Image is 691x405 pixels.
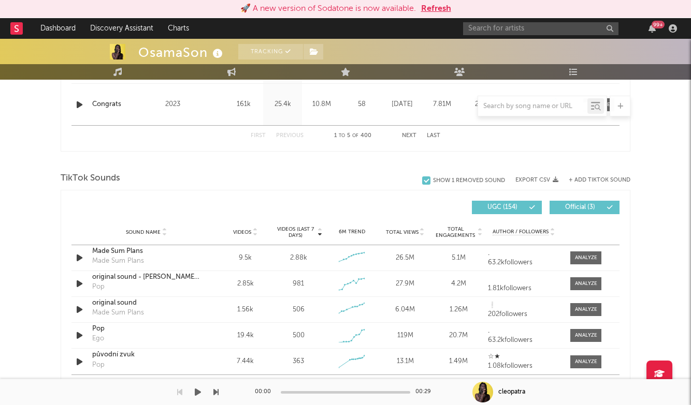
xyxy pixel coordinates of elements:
div: Made Sum Plans [92,256,144,266]
div: 1.08k followers [488,363,560,370]
span: Total Engagements [435,226,477,238]
button: Refresh [421,3,451,15]
a: ☆★ [488,353,560,361]
div: Ego [92,334,104,344]
button: First [251,133,266,139]
button: Next [402,133,416,139]
input: Search for artists [463,22,618,35]
a: Pop [92,324,200,334]
div: 5.1M [435,253,483,263]
div: 00:29 [415,386,436,398]
div: Made Sum Plans [92,308,144,318]
div: 981 [293,279,304,289]
button: Last [427,133,440,139]
div: 202 followers [488,311,560,318]
a: original sound [92,298,200,308]
div: 500 [293,331,305,341]
button: UGC(154) [472,201,542,214]
div: 119M [381,331,429,341]
div: 19.4k [221,331,269,341]
div: 2.85k [221,279,269,289]
div: 4.2M [435,279,483,289]
a: původní zvuk [92,350,200,360]
span: to [339,133,345,138]
button: Official(3) [550,201,620,214]
div: 26.5M [381,253,429,263]
span: Author / Followers [493,229,549,235]
div: 00:00 [255,386,276,398]
div: cleopatra [498,387,525,397]
span: Sound Name [126,229,161,235]
div: 63.2k followers [488,337,560,344]
span: Videos (last 7 days) [275,226,316,238]
div: 99 + [652,21,665,28]
div: 2.88k [290,253,307,263]
strong: ☆★ [488,353,500,360]
div: Pop [92,360,105,370]
div: 63.2k followers [488,259,560,266]
div: Pop [92,282,105,292]
span: of [352,133,358,138]
button: Previous [276,133,304,139]
div: 20.7M [435,331,483,341]
a: . [488,327,560,335]
div: Show 1 Removed Sound [433,177,505,184]
div: 363 [293,356,304,367]
span: Total Views [386,229,419,235]
input: Search by song name or URL [478,102,587,111]
strong: ❕ [488,302,496,308]
div: 1 5 400 [324,130,381,142]
a: original sound - [PERSON_NAME] fr [92,272,200,282]
div: 506 [293,305,305,315]
button: + Add TikTok Sound [558,177,630,183]
a: Discovery Assistant [83,18,161,39]
a: Made Sum Plans [92,246,200,257]
button: 99+ [649,24,656,33]
div: 6M Trend [328,228,376,236]
div: 🚀 A new version of Sodatone is now available. [240,3,416,15]
span: Official ( 3 ) [556,204,604,211]
div: 7.44k [221,356,269,367]
a: Charts [161,18,196,39]
div: 9.5k [221,253,269,263]
span: UGC ( 154 ) [479,204,526,211]
div: 6.04M [381,305,429,315]
span: Videos [233,229,251,235]
strong: . [488,327,490,334]
div: OsamaSon [138,44,225,61]
div: 1.81k followers [488,285,560,292]
button: + Add TikTok Sound [569,177,630,183]
a: . [488,250,560,257]
div: 1.49M [435,356,483,367]
button: Export CSV [515,177,558,183]
div: 13.1M [381,356,429,367]
button: Tracking [238,44,303,59]
div: 1.26M [435,305,483,315]
span: TikTok Sounds [61,172,120,185]
a: ❕ [488,302,560,309]
div: 27.9M [381,279,429,289]
a: Dashboard [33,18,83,39]
div: 1.56k [221,305,269,315]
strong: . [488,250,490,257]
